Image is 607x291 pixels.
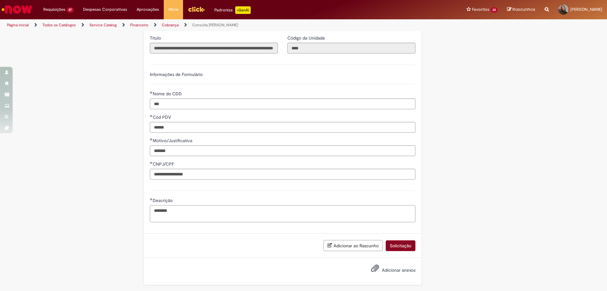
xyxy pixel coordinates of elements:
a: Financeiro [130,22,148,28]
textarea: Descrição [150,205,415,222]
span: Descrição [153,198,174,203]
span: [PERSON_NAME] [570,7,602,12]
a: Cobrança [162,22,179,28]
input: Nome do CDD [150,98,415,109]
span: Rascunhos [512,6,535,12]
img: click_logo_yellow_360x200.png [188,4,205,14]
span: Obrigatório Preenchido [150,91,153,94]
a: Consulta [PERSON_NAME] [192,22,238,28]
span: Obrigatório Preenchido [150,138,153,141]
input: Título [150,43,278,54]
button: Adicionar ao Rascunho [323,240,383,251]
span: Obrigatório Preenchido [150,198,153,200]
div: Padroniza [214,6,251,14]
span: Despesas Corporativas [83,6,127,13]
ul: Trilhas de página [5,19,400,31]
span: Obrigatório Preenchido [150,161,153,164]
span: More [169,6,178,13]
span: Nome do CDD [153,91,183,97]
a: Service Catalog [89,22,117,28]
span: Aprovações [137,6,159,13]
span: 27 [67,7,74,13]
span: Motivo/Justificativa [153,138,193,143]
span: CNPJ/CPF [153,161,175,167]
a: Rascunhos [507,7,535,13]
button: Solicitação [386,240,415,251]
button: Adicionar anexos [369,263,381,277]
input: Cód PDV [150,122,415,133]
label: Somente leitura - Código da Unidade [287,35,326,41]
label: Informações de Formulário [150,72,203,77]
span: Obrigatório Preenchido [150,115,153,117]
span: Adicionar anexos [382,267,415,273]
label: Somente leitura - Título [150,35,162,41]
a: Todos os Catálogos [42,22,76,28]
input: CNPJ/CPF [150,169,415,180]
p: +GenAi [235,6,251,14]
input: Código da Unidade [287,43,415,54]
span: 33 [491,7,498,13]
img: ServiceNow [1,3,33,16]
span: Favoritos [472,6,489,13]
span: Cód PDV [153,114,172,120]
a: Página inicial [7,22,29,28]
span: Requisições [43,6,65,13]
input: Motivo/Justificativa [150,145,415,156]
